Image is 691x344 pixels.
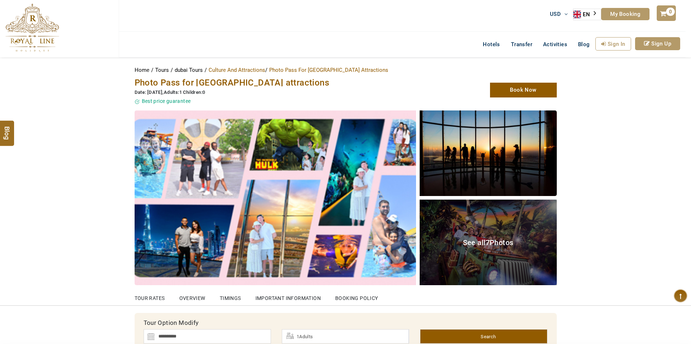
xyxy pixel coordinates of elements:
span: 1Adults [297,334,313,339]
a: See all7Photos [420,200,557,285]
li: Culture And Attractions [209,65,267,75]
li: Photo Pass For [GEOGRAPHIC_DATA] Attractions [269,65,388,75]
a: Blog [573,37,595,52]
div: Tour Option Modify [138,317,553,329]
a: Sign In [595,37,631,51]
a: 0 [657,5,675,21]
a: Hotels [477,37,505,52]
span: 7 [486,238,490,247]
a: Search [420,329,547,344]
a: Home [135,67,151,73]
span: Date: [DATE] [135,90,163,95]
a: Tours [155,67,171,73]
a: Activities [538,37,573,52]
img: Photo Pass for Dubai attractions [420,110,557,196]
span: 0 [666,8,675,16]
div: , [135,89,412,96]
div: Language [573,9,601,20]
aside: Language selected: English [573,9,601,20]
img: The Royal Line Holidays [5,3,59,52]
img: Photo Pass for Dubai attractions [135,110,416,285]
span: Blog [578,41,590,48]
span: Photo Pass for [GEOGRAPHIC_DATA] attractions [135,78,329,88]
a: EN [573,9,601,20]
a: OVERVIEW [179,286,205,305]
span: Adults:1 [164,90,182,95]
a: My Booking [601,8,650,20]
a: Sign Up [635,37,680,50]
a: Transfer [506,37,538,52]
span: Blog [3,126,12,132]
a: Book Now [490,83,557,97]
a: Timings [220,286,241,305]
a: Tour Rates [135,286,165,305]
a: Booking Policy [335,286,378,305]
a: dubai Tours [175,67,205,73]
span: Best price guarantee [142,98,191,104]
span: Children:0 [183,90,205,95]
span: See all Photos [463,238,513,247]
a: Important Information [255,286,321,305]
span: USD [550,11,561,17]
